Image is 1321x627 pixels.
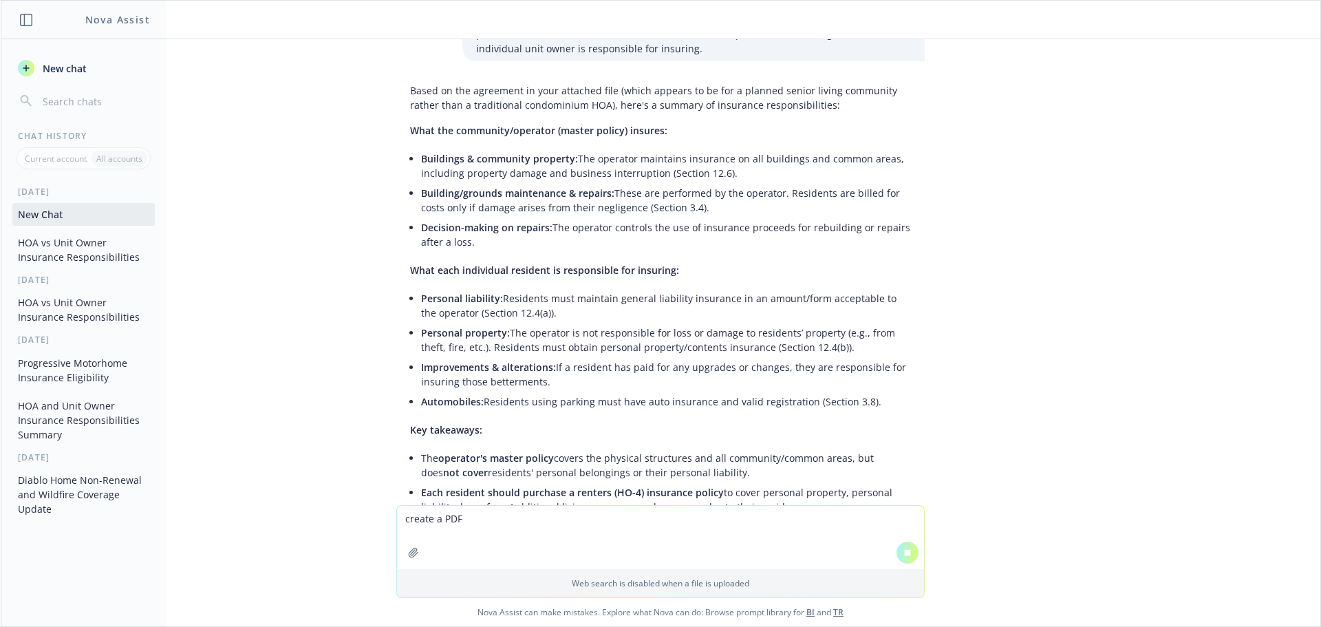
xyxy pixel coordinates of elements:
[40,61,87,76] span: New chat
[410,423,482,436] span: Key takeaways:
[438,451,554,465] span: operator's master policy
[421,183,911,217] li: These are performed by the operator. Residents are billed for costs only if damage arises from th...
[833,606,844,618] a: TR
[421,361,556,374] span: Improvements & alterations:
[421,152,578,165] span: Buildings & community property:
[6,598,1315,626] span: Nova Assist can make mistakes. Explore what Nova can do: Browse prompt library for and
[421,395,484,408] span: Automobiles:
[421,326,510,339] span: Personal property:
[1,130,166,142] div: Chat History
[410,264,679,277] span: What each individual resident is responsible for insuring:
[421,292,503,305] span: Personal liability:
[1,451,166,463] div: [DATE]
[12,203,155,226] button: New Chat
[12,56,155,81] button: New chat
[1,186,166,198] div: [DATE]
[421,482,911,517] li: to cover personal property, personal liability, loss of use/additional living expenses, and any u...
[421,221,552,234] span: Decision-making on repairs:
[421,323,911,357] li: The operator is not responsible for loss or damage to residents’ property (e.g., from theft, fire...
[12,291,155,328] button: HOA vs Unit Owner Insurance Responsibilities
[405,577,916,589] p: Web search is disabled when a file is uploaded
[421,486,724,499] span: Each resident should purchase a renters (HO-4) insurance policy
[421,357,911,392] li: If a resident has paid for any upgrades or changes, they are responsible for insuring those bette...
[421,217,911,252] li: The operator controls the use of insurance proceeds for rebuilding or repairs after a loss.
[421,149,911,183] li: The operator maintains insurance on all buildings and common areas, including property damage and...
[410,83,911,112] p: Based on the agreement in your attached file (which appears to be for a planned senior living com...
[12,394,155,446] button: HOA and Unit Owner Insurance Responsibilities Summary
[12,469,155,520] button: Diablo Home Non-Renewal and Wildfire Coverage Update
[1,274,166,286] div: [DATE]
[40,92,149,111] input: Search chats
[12,352,155,389] button: Progressive Motorhome Insurance Eligibility
[421,187,614,200] span: Building/grounds maintenance & repairs:
[12,231,155,268] button: HOA vs Unit Owner Insurance Responsibilities
[410,124,667,137] span: What the community/operator (master policy) insures:
[421,288,911,323] li: Residents must maintain general liability insurance in an amount/form acceptable to the operator ...
[96,153,142,164] p: All accounts
[421,392,911,412] li: Residents using parking must have auto insurance and valid registration (Section 3.8).
[476,27,911,56] p: please review and advise what the HOA insurance is responsible for insuring and what each individ...
[806,606,815,618] a: BI
[25,153,87,164] p: Current account
[1,334,166,346] div: [DATE]
[421,448,911,482] li: The covers the physical structures and all community/common areas, but does residents' personal b...
[443,466,488,479] span: not cover
[85,12,150,27] h1: Nova Assist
